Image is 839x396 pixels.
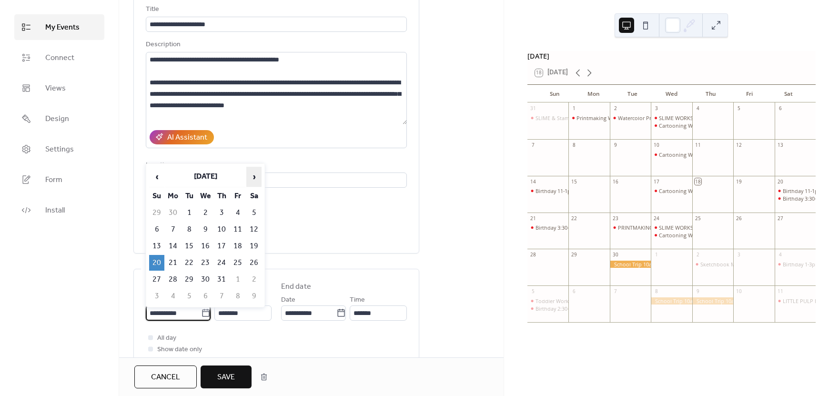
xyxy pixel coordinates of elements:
[777,288,784,295] div: 11
[157,344,202,355] span: Show date only
[146,160,405,171] div: Location
[151,372,180,383] span: Cancel
[695,178,701,185] div: 18
[350,294,365,306] span: Time
[157,355,199,367] span: Hide end time
[612,105,619,112] div: 2
[14,106,104,132] a: Design
[146,4,405,15] div: Title
[527,114,568,122] div: SLIME & Stamping 11:00am-12:30pm
[777,142,784,148] div: 13
[45,144,74,155] span: Settings
[182,288,197,304] td: 5
[527,51,816,61] div: [DATE]
[536,224,587,231] div: Birthday 3:30-5:30pm
[167,132,207,143] div: AI Assistant
[651,224,692,231] div: SLIME WORKSHOP 10:30am-12:00pm
[651,114,692,122] div: SLIME WORKSHOP 10:30am-12:00pm
[736,105,742,112] div: 5
[182,188,197,204] th: Tu
[214,188,229,204] th: Th
[246,205,262,221] td: 5
[695,142,701,148] div: 11
[230,188,245,204] th: Fr
[182,222,197,237] td: 8
[214,222,229,237] td: 10
[783,261,820,268] div: Birthday 1-3pm
[527,187,568,194] div: Birthday 11-1pm
[157,333,176,344] span: All day
[134,366,197,388] button: Cancel
[214,288,229,304] td: 7
[14,136,104,162] a: Settings
[45,52,74,64] span: Connect
[201,366,252,388] button: Save
[246,188,262,204] th: Sa
[659,122,744,129] div: Cartooning Workshop 4:30-6:00pm
[246,238,262,254] td: 19
[149,238,164,254] td: 13
[198,288,213,304] td: 6
[736,215,742,222] div: 26
[653,215,660,222] div: 24
[736,142,742,148] div: 12
[14,167,104,193] a: Form
[653,178,660,185] div: 17
[692,261,733,268] div: Sketchbook Making Workshop 10:30am-12:30pm
[182,205,197,221] td: 1
[246,288,262,304] td: 9
[146,39,405,51] div: Description
[571,142,577,148] div: 8
[182,238,197,254] td: 15
[165,238,181,254] td: 14
[659,224,748,231] div: SLIME WORKSHOP 10:30am-12:00pm
[149,288,164,304] td: 3
[653,142,660,148] div: 10
[618,114,720,122] div: Watercolor Printmaking 10:00am-11:30pm
[653,288,660,295] div: 8
[777,252,784,258] div: 4
[695,105,701,112] div: 4
[246,222,262,237] td: 12
[612,142,619,148] div: 9
[659,151,744,158] div: Cartooning Workshop 4:30-6:00pm
[651,297,692,305] div: School Trip 10am-12pm
[659,187,744,194] div: Cartooning Workshop 4:30-6:00pm
[14,197,104,223] a: Install
[198,238,213,254] td: 16
[613,85,652,103] div: Tue
[165,167,245,187] th: [DATE]
[246,255,262,271] td: 26
[527,224,568,231] div: Birthday 3:30-5:30pm
[230,288,245,304] td: 8
[230,272,245,287] td: 1
[535,85,574,103] div: Sun
[45,205,65,216] span: Install
[775,297,816,305] div: LITTLE PULP RE:OPENING “DOODLE/PIZZA” PARTY
[574,85,613,103] div: Mon
[149,222,164,237] td: 6
[612,215,619,222] div: 23
[530,178,536,185] div: 14
[45,22,80,33] span: My Events
[691,85,730,103] div: Thu
[536,187,576,194] div: Birthday 11-1pm
[612,178,619,185] div: 16
[775,261,816,268] div: Birthday 1-3pm
[610,261,651,268] div: School Trip 10am-12pm
[571,215,577,222] div: 22
[612,288,619,295] div: 7
[45,113,69,125] span: Design
[150,130,214,144] button: AI Assistant
[736,178,742,185] div: 19
[536,297,615,305] div: Toddler Workshop 9:30-11:00am
[651,151,692,158] div: Cartooning Workshop 4:30-6:00pm
[695,288,701,295] div: 9
[198,188,213,204] th: We
[198,222,213,237] td: 9
[198,205,213,221] td: 2
[777,215,784,222] div: 27
[571,288,577,295] div: 6
[576,114,677,122] div: Printmaking Workshop 10:00am-11:30am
